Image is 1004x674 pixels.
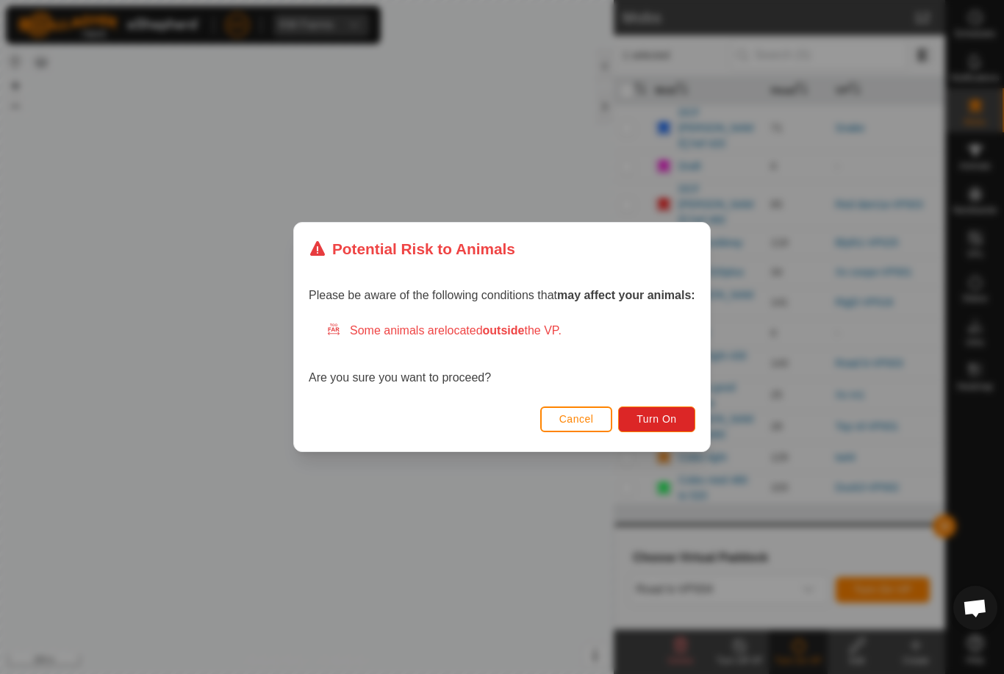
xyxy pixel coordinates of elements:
button: Cancel [540,406,613,432]
button: Turn On [619,406,695,432]
div: Some animals are [326,322,695,340]
span: Cancel [559,413,594,425]
strong: may affect your animals: [557,289,695,301]
div: Potential Risk to Animals [309,237,515,260]
span: Turn On [637,413,677,425]
div: Are you sure you want to proceed? [309,322,695,387]
div: Open chat [953,586,997,630]
span: Please be aware of the following conditions that [309,289,695,301]
span: located the VP. [445,324,562,337]
strong: outside [483,324,525,337]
